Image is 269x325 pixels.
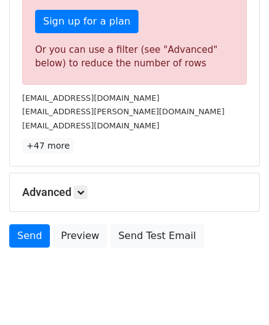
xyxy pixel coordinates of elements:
a: Send Test Email [110,224,204,248]
small: [EMAIL_ADDRESS][PERSON_NAME][DOMAIN_NAME] [22,107,225,116]
div: Or you can use a filter (see "Advanced" below) to reduce the number of rows [35,43,234,71]
a: Sign up for a plan [35,10,139,33]
small: [EMAIL_ADDRESS][DOMAIN_NAME] [22,93,159,103]
h5: Advanced [22,186,247,199]
a: +47 more [22,138,74,154]
small: [EMAIL_ADDRESS][DOMAIN_NAME] [22,121,159,130]
a: Preview [53,224,107,248]
iframe: Chat Widget [207,266,269,325]
a: Send [9,224,50,248]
